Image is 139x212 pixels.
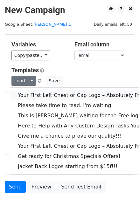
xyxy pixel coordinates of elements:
[27,181,55,193] a: Preview
[33,22,71,27] a: [PERSON_NAME] 1
[5,181,26,193] a: Send
[11,67,39,73] a: Templates
[107,181,139,212] iframe: Chat Widget
[11,76,36,86] a: Load...
[57,181,105,193] a: Send Test Email
[5,5,134,16] h2: New Campaign
[92,21,134,28] span: Daily emails left: 50
[11,41,65,48] h5: Variables
[46,76,62,86] button: Save
[74,41,128,48] h5: Email column
[92,22,134,27] a: Daily emails left: 50
[11,51,50,60] a: Copy/paste...
[5,22,71,27] small: Google Sheet:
